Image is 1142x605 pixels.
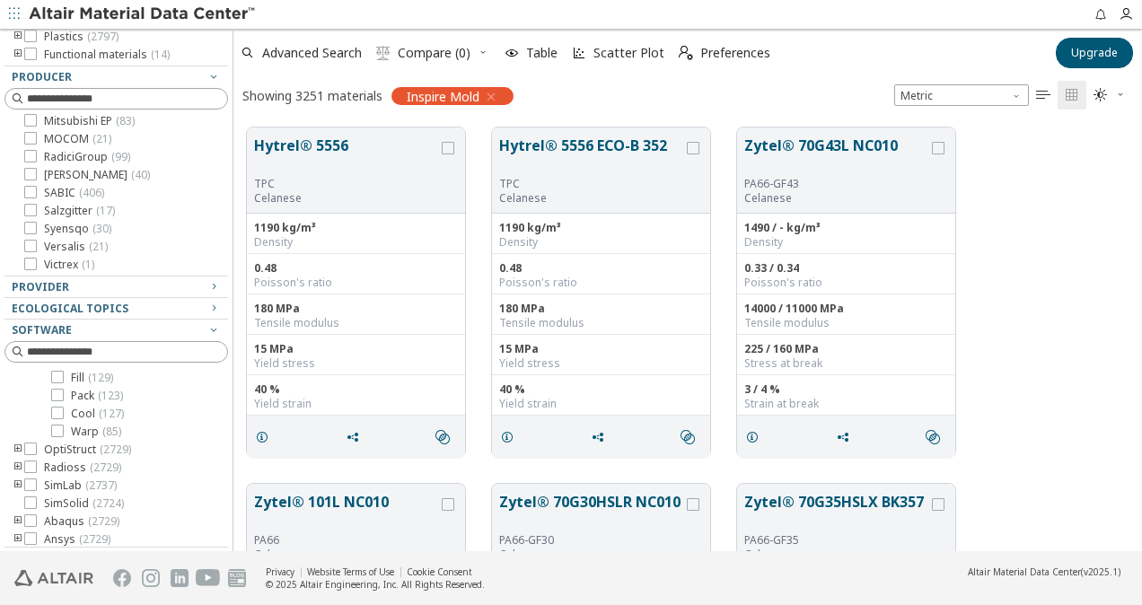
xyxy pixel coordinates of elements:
[14,570,93,586] img: Altair Engineering
[593,47,664,59] span: Scatter Plot
[894,84,1029,106] span: Metric
[266,578,485,591] div: © 2025 Altair Engineering, Inc. All Rights Reserved.
[12,443,24,457] i: toogle group
[254,533,438,548] div: PA66
[679,46,693,60] i: 
[1029,81,1058,110] button: Table View
[12,532,24,547] i: toogle group
[98,388,123,403] span: ( 123 )
[116,113,135,128] span: ( 83 )
[1058,81,1086,110] button: Tile View
[4,320,228,341] button: Software
[744,235,948,250] div: Density
[744,261,948,276] div: 0.33 / 0.34
[744,548,928,562] p: Celanese
[744,342,948,356] div: 225 / 160 MPa
[254,316,458,330] div: Tensile modulus
[44,478,117,493] span: SimLab
[79,531,110,547] span: ( 2729 )
[499,491,683,533] button: Zytel® 70G30HSLR NC010
[12,478,24,493] i: toogle group
[499,191,683,206] p: Celanese
[499,397,703,411] div: Yield strain
[918,419,955,455] button: Similar search
[254,135,438,177] button: Hytrel® 5556
[4,66,228,88] button: Producer
[1086,81,1133,110] button: Theme
[254,491,438,533] button: Zytel® 101L NC010
[499,356,703,371] div: Yield stress
[247,419,285,455] button: Details
[499,533,683,548] div: PA66-GF30
[151,47,170,62] span: ( 14 )
[1056,38,1133,68] button: Upgrade
[12,322,72,338] span: Software
[1065,88,1079,102] i: 
[1094,88,1108,102] i: 
[96,203,115,218] span: ( 17 )
[262,47,362,59] span: Advanced Search
[12,514,24,529] i: toogle group
[307,566,394,578] a: Website Terms of Use
[894,84,1029,106] div: Unit System
[44,186,104,200] span: SABIC
[499,316,703,330] div: Tensile modulus
[499,221,703,235] div: 1190 kg/m³
[88,513,119,529] span: ( 2729 )
[968,566,1081,578] span: Altair Material Data Center
[744,302,948,316] div: 14000 / 11000 MPa
[4,276,228,298] button: Provider
[82,257,94,272] span: ( 1 )
[376,46,391,60] i: 
[254,235,458,250] div: Density
[254,191,438,206] p: Celanese
[254,356,458,371] div: Yield stress
[44,150,130,164] span: RadiciGroup
[583,419,620,455] button: Share
[12,30,24,44] i: toogle group
[71,389,123,403] span: Pack
[29,5,258,23] img: Altair Material Data Center
[12,48,24,62] i: toogle group
[266,566,294,578] a: Privacy
[737,419,775,455] button: Details
[44,168,150,182] span: [PERSON_NAME]
[968,566,1120,578] div: (v2025.1)
[71,407,124,421] span: Cool
[499,302,703,316] div: 180 MPa
[254,177,438,191] div: TPC
[44,222,111,236] span: Syensqo
[828,419,865,455] button: Share
[499,548,683,562] p: Celanese
[254,342,458,356] div: 15 MPa
[744,356,948,371] div: Stress at break
[435,430,450,444] i: 
[102,424,121,439] span: ( 85 )
[87,29,119,44] span: ( 2797 )
[1036,88,1050,102] i: 
[90,460,121,475] span: ( 2729 )
[499,342,703,356] div: 15 MPa
[254,548,438,562] p: Celanese
[526,47,558,59] span: Table
[100,442,131,457] span: ( 2729 )
[700,47,770,59] span: Preferences
[92,221,111,236] span: ( 30 )
[44,240,108,254] span: Versalis
[744,221,948,235] div: 1490 / - kg/m³
[12,301,128,316] span: Ecological Topics
[44,460,121,475] span: Radioss
[85,478,117,493] span: ( 2737 )
[499,177,683,191] div: TPC
[44,532,110,547] span: Ansys
[499,276,703,290] div: Poisson's ratio
[242,87,382,104] div: Showing 3251 materials
[744,177,928,191] div: PA66-GF43
[89,239,108,254] span: ( 21 )
[44,114,135,128] span: Mitsubishi EP
[44,514,119,529] span: Abaqus
[12,69,72,84] span: Producer
[92,131,111,146] span: ( 21 )
[398,47,470,59] span: Compare (0)
[744,276,948,290] div: Poisson's ratio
